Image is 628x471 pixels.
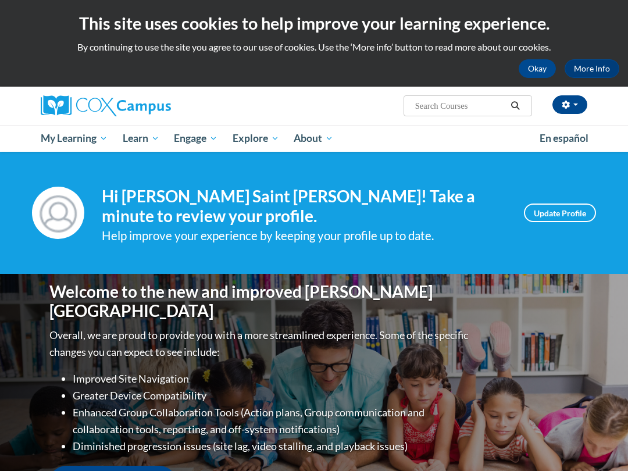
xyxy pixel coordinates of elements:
[166,125,225,152] a: Engage
[33,125,115,152] a: My Learning
[565,59,619,78] a: More Info
[49,282,471,321] h1: Welcome to the new and improved [PERSON_NAME][GEOGRAPHIC_DATA]
[73,438,471,455] li: Diminished progression issues (site lag, video stalling, and playback issues)
[507,99,524,113] button: Search
[287,125,341,152] a: About
[552,95,587,114] button: Account Settings
[511,102,521,110] i: 
[41,95,211,116] a: Cox Campus
[532,126,596,151] a: En español
[225,125,287,152] a: Explore
[581,424,619,462] iframe: Button to launch messaging window
[174,131,217,145] span: Engage
[49,327,471,361] p: Overall, we are proud to provide you with a more streamlined experience. Some of the specific cha...
[540,132,588,144] span: En español
[41,95,171,116] img: Cox Campus
[73,370,471,387] li: Improved Site Navigation
[9,12,619,35] h2: This site uses cookies to help improve your learning experience.
[294,131,333,145] span: About
[102,187,506,226] h4: Hi [PERSON_NAME] Saint [PERSON_NAME]! Take a minute to review your profile.
[9,41,619,53] p: By continuing to use the site you agree to our use of cookies. Use the ‘More info’ button to read...
[233,131,279,145] span: Explore
[41,131,108,145] span: My Learning
[73,404,471,438] li: Enhanced Group Collaboration Tools (Action plans, Group communication and collaboration tools, re...
[102,226,506,245] div: Help improve your experience by keeping your profile up to date.
[115,125,167,152] a: Learn
[73,387,471,404] li: Greater Device Compatibility
[32,187,84,239] img: Profile Image
[414,99,507,113] input: Search Courses
[519,59,556,78] button: Okay
[524,204,596,222] a: Update Profile
[123,131,159,145] span: Learn
[32,125,596,152] div: Main menu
